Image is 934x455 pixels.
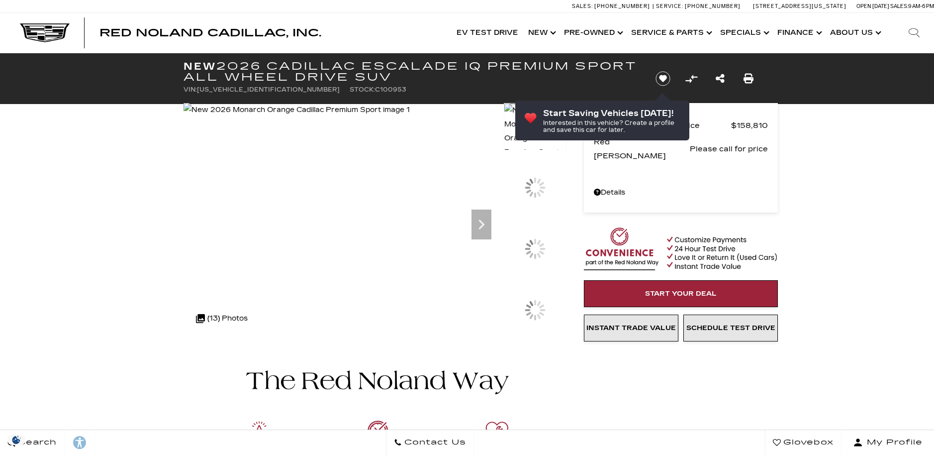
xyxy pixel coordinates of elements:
span: 9 AM-6 PM [908,3,934,9]
span: C100953 [375,86,406,93]
a: Red [PERSON_NAME] Please call for price [594,135,768,163]
a: Service: [PHONE_NUMBER] [653,3,743,9]
span: Sales: [572,3,593,9]
span: Schedule Test Drive [686,324,775,332]
a: Instant Trade Value [584,315,678,341]
span: Red [PERSON_NAME] [594,135,690,163]
button: Compare Vehicle [684,71,699,86]
div: Next [471,210,491,239]
a: Contact Us [386,430,474,455]
a: Specials [715,13,772,53]
a: EV Test Drive [452,13,523,53]
a: Share this New 2026 Cadillac ESCALADE IQ Premium Sport All Wheel Drive SUV [716,72,725,86]
a: MSRP - Total Vehicle Price $158,810 [594,118,768,132]
span: MSRP - Total Vehicle Price [594,118,731,132]
span: Instant Trade Value [586,324,676,332]
span: Search [15,436,57,450]
a: About Us [825,13,884,53]
a: Service & Parts [626,13,715,53]
span: Glovebox [781,436,834,450]
section: Click to Open Cookie Consent Modal [5,435,28,445]
span: Contact Us [402,436,466,450]
button: Save vehicle [652,71,674,87]
span: Open [DATE] [856,3,889,9]
a: Finance [772,13,825,53]
a: Sales: [PHONE_NUMBER] [572,3,653,9]
span: Service: [656,3,683,9]
strong: New [184,60,216,72]
span: [PHONE_NUMBER] [685,3,741,9]
img: New 2026 Monarch Orange Cadillac Premium Sport image 1 [504,103,566,174]
a: Red Noland Cadillac, Inc. [99,28,321,38]
span: Start Your Deal [645,290,717,298]
span: My Profile [863,436,923,450]
a: [STREET_ADDRESS][US_STATE] [753,3,846,9]
button: Open user profile menu [841,430,934,455]
a: Start Your Deal [584,280,778,307]
a: New [523,13,559,53]
a: Details [594,186,768,200]
a: Pre-Owned [559,13,626,53]
span: $158,810 [731,118,768,132]
img: New 2026 Monarch Orange Cadillac Premium Sport image 1 [184,103,410,117]
a: Schedule Test Drive [683,315,778,341]
span: Stock: [350,86,375,93]
span: Red Noland Cadillac, Inc. [99,27,321,39]
span: [US_VEHICLE_IDENTIFICATION_NUMBER] [197,86,340,93]
img: Opt-Out Icon [5,435,28,445]
a: Glovebox [765,430,841,455]
span: [PHONE_NUMBER] [594,3,650,9]
span: Please call for price [690,142,768,156]
img: Cadillac Dark Logo with Cadillac White Text [20,23,70,42]
span: Sales: [890,3,908,9]
div: (13) Photos [191,307,253,331]
a: Print this New 2026 Cadillac ESCALADE IQ Premium Sport All Wheel Drive SUV [744,72,753,86]
span: VIN: [184,86,197,93]
h1: 2026 Cadillac ESCALADE IQ Premium Sport All Wheel Drive SUV [184,61,639,83]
